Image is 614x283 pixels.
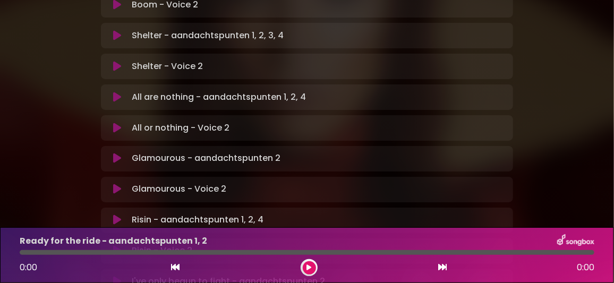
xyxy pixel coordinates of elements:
[577,261,594,274] span: 0:00
[132,60,203,73] p: Shelter - Voice 2
[20,235,207,247] p: Ready for the ride - aandachtspunten 1, 2
[132,91,306,104] p: All are nothing - aandachtspunten 1, 2, 4
[132,29,284,42] p: Shelter - aandachtspunten 1, 2, 3, 4
[132,152,280,165] p: Glamourous - aandachtspunten 2
[132,122,229,134] p: All or nothing - Voice 2
[557,234,594,248] img: songbox-logo-white.png
[20,261,37,273] span: 0:00
[132,214,263,227] p: Risin - aandachtspunten 1, 2, 4
[132,183,226,196] p: Glamourous - Voice 2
